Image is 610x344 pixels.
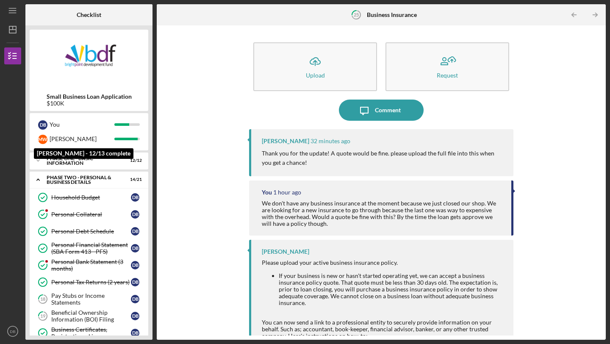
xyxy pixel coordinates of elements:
div: D B [131,329,139,337]
button: Upload [253,42,377,91]
time: 2025-08-27 14:08 [273,189,301,196]
div: D B [131,193,139,202]
tspan: 18 [40,297,45,302]
a: Personal CollateralDB [34,206,144,223]
div: D B [131,295,139,303]
a: 18Pay Stubs or Income StatementsDB [34,291,144,308]
div: Personal Debt Schedule [51,228,131,235]
button: Request [385,42,509,91]
tspan: 19 [40,313,46,319]
div: Personal Tax Returns (2 years) [51,279,131,286]
div: Phase One - Basic Information [47,156,121,166]
div: Request [437,72,458,78]
div: Comment [375,100,401,121]
img: Product logo [30,34,148,85]
a: Personal Bank Statement (3 months)DB [34,257,144,274]
div: D B [131,227,139,236]
a: 19Beneficial Ownership Information (BOI) FilingDB [34,308,144,325]
div: $100K [47,100,132,107]
button: Comment [339,100,424,121]
a: Personal Financial Statement (SBA Form 413 - PFS)DB [34,240,144,257]
b: Small Business Loan Application [47,93,132,100]
div: Personal Bank Statement (3 months) [51,258,131,272]
p: Thank you for the update! A quote would be fine. please upload the full file into this when you g... [262,149,505,168]
div: Household Budget [51,194,131,201]
text: DB [10,329,15,334]
div: We don't have any business insurance at the moment because we just closed our shop. We are lookin... [262,200,503,227]
a: Personal Debt ScheduleDB [34,223,144,240]
div: 14 / 21 [127,177,142,182]
div: Please upload your active business insurance policy. [262,259,505,266]
div: [PERSON_NAME] [50,132,114,146]
tspan: 25 [354,12,359,17]
div: Beneficial Ownership Information (BOI) Filing [51,309,131,323]
div: You [50,117,114,132]
div: D B [131,261,139,269]
div: [PERSON_NAME] [262,138,309,144]
div: [PERSON_NAME] [262,248,309,255]
div: PHASE TWO - PERSONAL & BUSINESS DETAILS [47,175,121,185]
div: D B [131,312,139,320]
div: D B [131,210,139,219]
div: D B [38,120,47,130]
a: Household BudgetDB [34,189,144,206]
div: You [262,189,272,196]
div: M W [38,135,47,144]
div: Business Certificates, Registrations, Licenses [51,326,131,340]
a: Business Certificates, Registrations, LicensesDB [34,325,144,341]
b: Business Insurance [367,11,417,18]
li: If your business is new or hasn't started operating yet, we can accept a business insurance polic... [279,272,505,306]
button: DB [4,323,21,340]
time: 2025-08-27 15:14 [311,138,350,144]
div: Pay Stubs or Income Statements [51,292,131,306]
a: Personal Tax Returns (2 years)DB [34,274,144,291]
div: You can now send a link to a professional entity to securely provide information on your behalf. ... [262,319,505,339]
div: 12 / 12 [127,158,142,163]
div: Personal Financial Statement (SBA Form 413 - PFS) [51,241,131,255]
div: Personal Collateral [51,211,131,218]
div: Upload [306,72,325,78]
b: Checklist [77,11,101,18]
div: D B [131,244,139,252]
div: D B [131,278,139,286]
